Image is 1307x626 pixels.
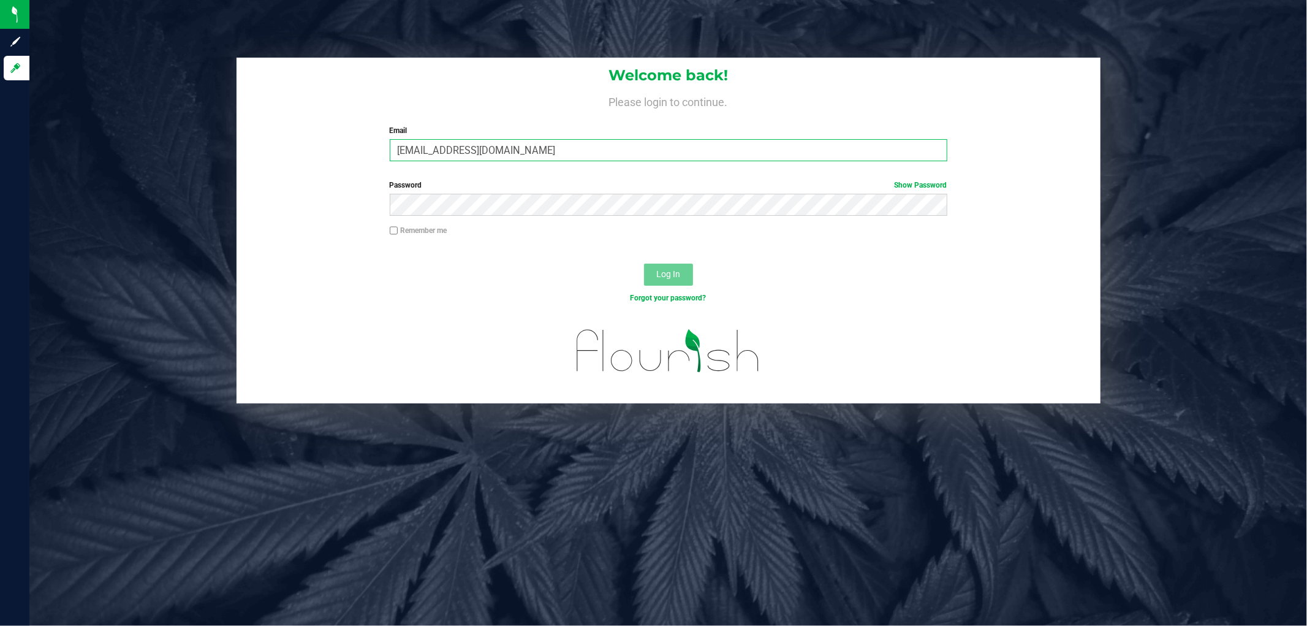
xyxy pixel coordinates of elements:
[390,181,422,189] span: Password
[390,226,398,235] input: Remember me
[631,294,707,302] a: Forgot your password?
[656,269,680,279] span: Log In
[9,62,21,74] inline-svg: Log in
[237,93,1101,108] h4: Please login to continue.
[390,225,447,236] label: Remember me
[237,67,1101,83] h1: Welcome back!
[560,316,776,386] img: flourish_logo.svg
[9,36,21,48] inline-svg: Sign up
[895,181,947,189] a: Show Password
[644,264,693,286] button: Log In
[390,125,947,136] label: Email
